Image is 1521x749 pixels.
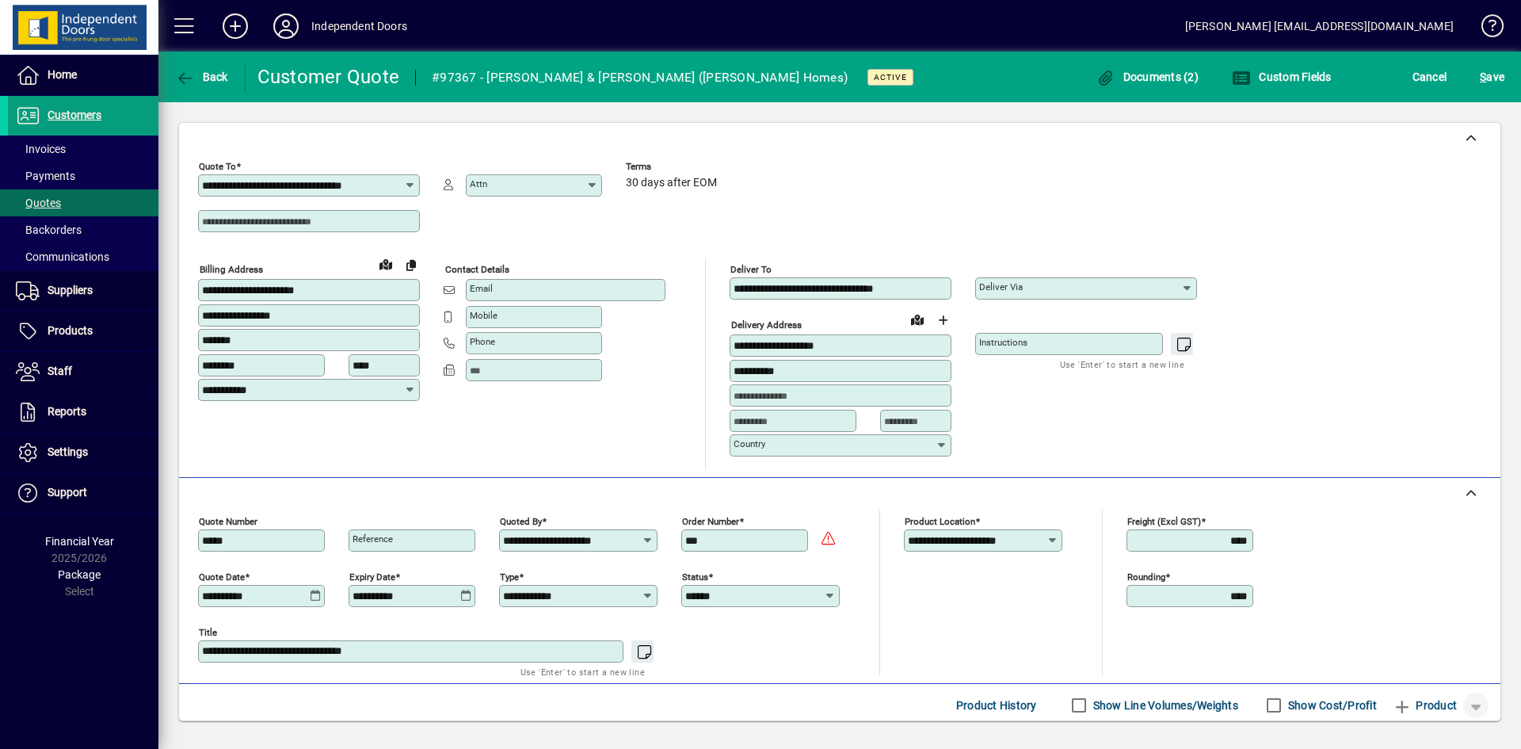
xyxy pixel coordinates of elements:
[1127,515,1201,526] mat-label: Freight (excl GST)
[432,65,848,90] div: #97367 - [PERSON_NAME] & [PERSON_NAME] ([PERSON_NAME] Homes)
[470,283,493,294] mat-label: Email
[48,445,88,458] span: Settings
[8,473,158,513] a: Support
[48,365,72,377] span: Staff
[8,392,158,432] a: Reports
[58,568,101,581] span: Package
[905,307,930,332] a: View on map
[1480,71,1486,83] span: S
[8,271,158,311] a: Suppliers
[171,63,232,91] button: Back
[500,515,542,526] mat-label: Quoted by
[950,691,1043,720] button: Product History
[979,337,1027,348] mat-label: Instructions
[8,243,158,270] a: Communications
[48,68,77,81] span: Home
[979,281,1023,292] mat-label: Deliver via
[261,12,311,40] button: Profile
[1185,13,1454,39] div: [PERSON_NAME] [EMAIL_ADDRESS][DOMAIN_NAME]
[905,515,975,526] mat-label: Product location
[1127,571,1165,582] mat-label: Rounding
[175,71,228,83] span: Back
[349,571,395,582] mat-label: Expiry date
[199,571,245,582] mat-label: Quote date
[1470,3,1501,55] a: Knowledge Base
[8,311,158,351] a: Products
[1092,63,1203,91] button: Documents (2)
[8,216,158,243] a: Backorders
[45,535,114,548] span: Financial Year
[16,224,82,236] span: Backorders
[16,250,109,263] span: Communications
[626,162,721,172] span: Terms
[470,178,487,189] mat-label: Attn
[311,13,407,39] div: Independent Doors
[1285,697,1377,713] label: Show Cost/Profit
[734,438,765,449] mat-label: Country
[353,533,393,545] mat-label: Reference
[48,486,87,499] span: Support
[1409,63,1451,91] button: Cancel
[8,162,158,189] a: Payments
[682,515,739,526] mat-label: Order number
[8,55,158,95] a: Home
[16,197,61,209] span: Quotes
[48,405,86,418] span: Reports
[874,72,907,82] span: Active
[199,161,236,172] mat-label: Quote To
[158,63,246,91] app-page-header-button: Back
[373,251,398,277] a: View on map
[1393,693,1457,718] span: Product
[8,352,158,392] a: Staff
[730,264,772,275] mat-label: Deliver To
[500,571,519,582] mat-label: Type
[8,189,158,216] a: Quotes
[470,336,495,347] mat-label: Phone
[199,626,217,637] mat-label: Title
[1385,691,1465,720] button: Product
[16,143,66,155] span: Invoices
[16,170,75,182] span: Payments
[1412,64,1447,90] span: Cancel
[626,177,717,189] span: 30 days after EOM
[470,310,497,321] mat-label: Mobile
[8,433,158,472] a: Settings
[210,12,261,40] button: Add
[1480,64,1504,90] span: ave
[257,64,400,90] div: Customer Quote
[1476,63,1508,91] button: Save
[1060,355,1184,373] mat-hint: Use 'Enter' to start a new line
[1096,71,1199,83] span: Documents (2)
[8,136,158,162] a: Invoices
[199,515,257,526] mat-label: Quote number
[520,663,645,681] mat-hint: Use 'Enter' to start a new line
[48,324,93,337] span: Products
[398,252,424,277] button: Copy to Delivery address
[956,693,1037,718] span: Product History
[930,308,955,333] button: Choose address
[1228,63,1336,91] button: Custom Fields
[682,571,708,582] mat-label: Status
[1232,71,1332,83] span: Custom Fields
[48,284,93,296] span: Suppliers
[1090,697,1238,713] label: Show Line Volumes/Weights
[48,109,101,121] span: Customers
